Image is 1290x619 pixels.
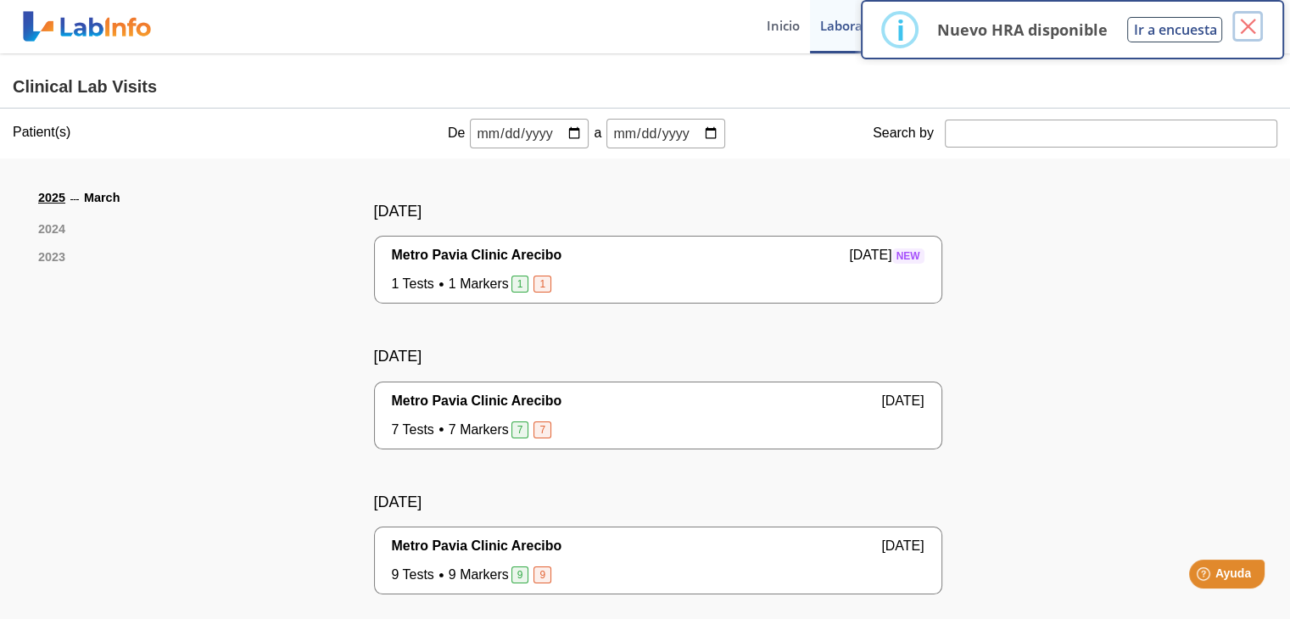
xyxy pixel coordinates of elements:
span: 1 [511,276,529,293]
input: mm/dd/yyyy [606,119,725,148]
span: 7 Tests 7 Markers [392,420,555,440]
h5: [DATE] [374,203,942,221]
p: Nuevo HRA disponible [936,20,1107,40]
h5: [DATE] [374,494,942,512]
span: 9 [511,566,529,583]
span: New [892,248,924,264]
iframe: Help widget launcher [1139,553,1271,600]
span: 9 Tests 9 Markers [392,565,555,585]
span: Metro Pavia Clinic Arecibo [392,536,562,556]
li: March [84,189,120,208]
label: Search by [873,125,945,141]
div: i [896,14,904,45]
span: 1 [533,276,551,293]
span: Metro Pavia Clinic Arecibo [392,245,562,265]
h4: Clinical Lab Visits [13,77,1277,98]
h5: [DATE] [374,348,942,366]
button: Ir a encuesta [1127,17,1222,42]
span: 1 Tests 1 Markers [392,274,555,294]
span: 9 [533,566,551,583]
span: [DATE] [881,536,924,556]
span: a [589,123,606,143]
span: 7 [533,421,551,438]
button: Close this dialog [1232,11,1263,42]
span: [DATE] [849,245,924,265]
span: De [443,123,470,143]
a: 2025 [38,189,65,210]
span: 7 [511,421,529,438]
input: mm/dd/yyyy [470,119,589,148]
span: [DATE] [881,391,924,411]
span: Metro Pavia Clinic Arecibo [392,391,562,411]
label: Patient(s) [13,125,70,140]
a: 2024 [38,220,65,239]
a: 2023 [38,248,65,267]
